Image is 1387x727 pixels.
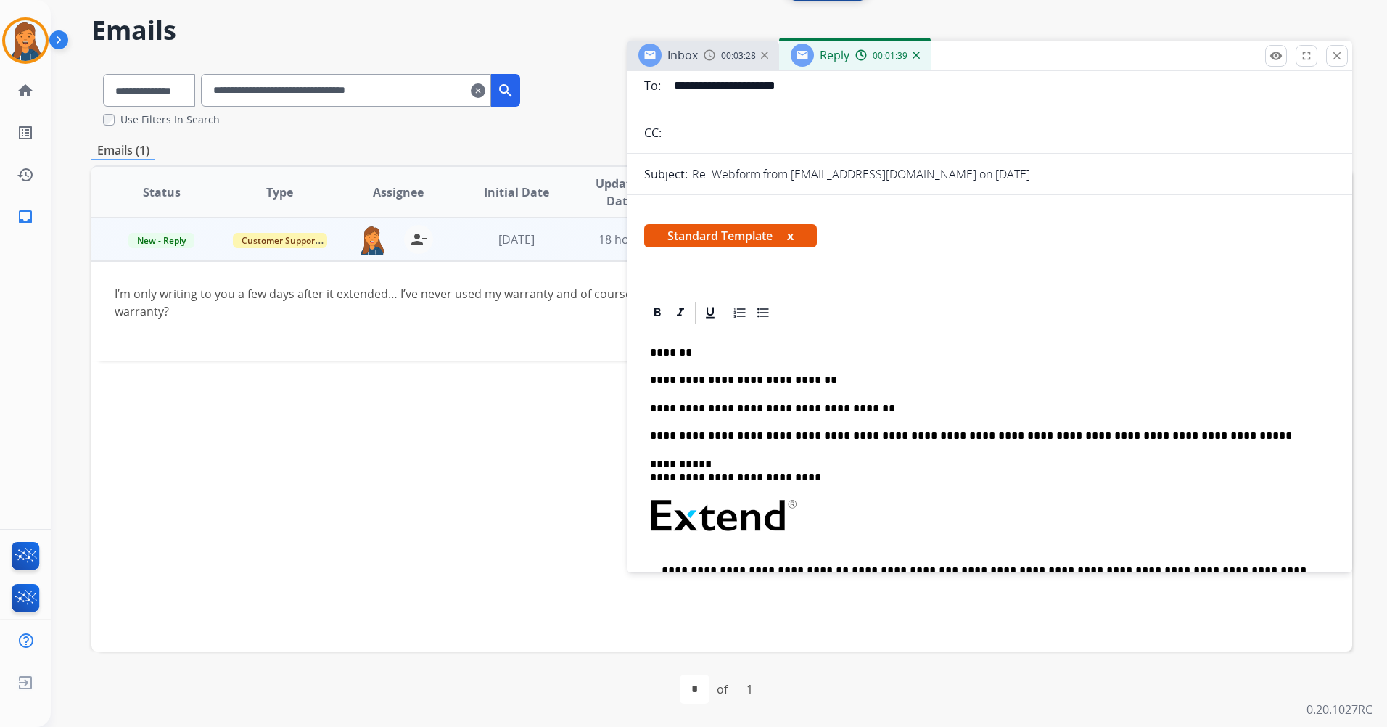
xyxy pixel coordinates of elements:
div: of [717,681,728,698]
span: Inbox [667,47,698,63]
div: Ordered List [729,302,751,324]
span: Status [143,184,181,201]
span: Standard Template [644,224,817,247]
mat-icon: close [1330,49,1343,62]
label: Use Filters In Search [120,112,220,127]
p: To: [644,77,661,94]
span: [DATE] [498,231,535,247]
h2: Emails [91,16,1352,45]
mat-icon: home [17,82,34,99]
div: Underline [699,302,721,324]
div: Bold [646,302,668,324]
img: avatar [5,20,46,61]
span: 00:01:39 [873,50,907,62]
mat-icon: history [17,166,34,184]
p: Re: Webform from [EMAIL_ADDRESS][DOMAIN_NAME] on [DATE] [692,165,1030,183]
mat-icon: person_remove [410,231,427,248]
mat-icon: search [497,82,514,99]
span: New - Reply [128,233,194,248]
p: 0.20.1027RC [1306,701,1372,718]
div: Bullet List [752,302,774,324]
span: Assignee [373,184,424,201]
span: Type [266,184,293,201]
span: Initial Date [484,184,549,201]
span: Updated Date [588,175,653,210]
span: Customer Support [233,233,327,248]
p: CC: [644,124,662,141]
mat-icon: remove_red_eye [1269,49,1283,62]
mat-icon: fullscreen [1300,49,1313,62]
button: x [787,227,794,245]
p: Emails (1) [91,141,155,160]
div: Italic [670,302,691,324]
span: 00:03:28 [721,50,756,62]
mat-icon: clear [471,82,485,99]
img: agent-avatar [358,225,387,255]
mat-icon: inbox [17,208,34,226]
span: Reply [820,47,849,63]
div: I’m only writing to you a few days after it extended… I’ve never used my warranty and of course n... [115,285,1092,320]
span: 18 hours ago [598,231,670,247]
p: Subject: [644,165,688,183]
mat-icon: list_alt [17,124,34,141]
div: 1 [735,675,765,704]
